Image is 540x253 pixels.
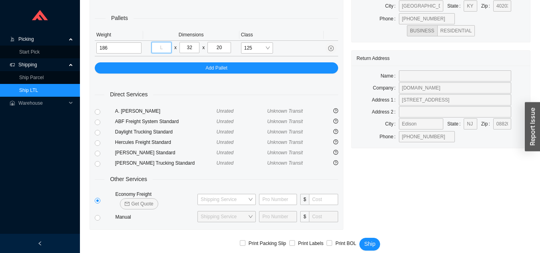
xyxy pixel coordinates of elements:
[245,239,289,247] span: Print Packing Slip
[114,213,196,221] div: Manual
[309,211,338,222] input: Cost
[333,129,338,134] span: question-circle
[267,160,303,166] span: Unknown Transit
[19,75,44,80] a: Ship Parcel
[104,175,153,184] span: Other Services
[372,94,399,106] label: Address 1
[333,108,338,113] span: question-circle
[267,119,303,124] span: Unknown Transit
[385,118,399,129] label: City
[217,119,234,124] span: Unrated
[380,131,399,142] label: Phone
[19,88,38,93] a: Ship LTL
[38,241,42,246] span: left
[115,138,217,146] div: Hercules Freight Standard
[333,150,338,155] span: question-circle
[115,118,217,126] div: ABF Freight System Standard
[202,44,205,52] div: x
[267,108,303,114] span: Unknown Transit
[267,129,303,135] span: Unknown Transit
[115,159,217,167] div: [PERSON_NAME] Trucking Standard
[115,149,217,157] div: [PERSON_NAME] Standard
[151,42,171,53] input: L
[481,118,493,129] label: Zip
[115,128,217,136] div: Daylight Trucking Standard
[104,90,153,99] span: Direct Services
[259,211,297,222] input: Pro Number
[217,108,234,114] span: Unrated
[380,13,399,24] label: Phone
[381,70,399,82] label: Name
[217,139,234,145] span: Unrated
[244,43,270,53] span: 125
[239,29,324,41] th: Class
[481,0,493,12] label: Zip
[259,194,297,205] input: Pro Number
[300,211,309,222] span: $
[205,64,227,72] span: Add Pallet
[333,160,338,165] span: question-circle
[267,150,303,155] span: Unknown Transit
[95,29,143,41] th: Weight
[106,14,134,23] span: Pallets
[332,239,359,247] span: Print BOL
[300,194,309,205] span: $
[217,129,234,135] span: Unrated
[18,58,66,71] span: Shipping
[372,106,399,118] label: Address 2
[179,42,199,53] input: W
[325,43,337,54] button: close-circle
[18,97,66,110] span: Warehouse
[440,28,472,34] span: RESIDENTIAL
[115,107,217,115] div: A. [PERSON_NAME]
[295,239,327,247] span: Print Labels
[447,118,464,129] label: State
[410,28,434,34] span: BUSINESS
[207,42,231,53] input: H
[120,198,158,209] button: mailGet Quote
[217,160,234,166] span: Unrated
[18,33,66,46] span: Picking
[333,119,338,124] span: question-circle
[217,150,234,155] span: Unrated
[143,29,239,41] th: Dimensions
[364,239,375,249] span: Ship
[174,44,177,52] div: x
[114,190,196,209] div: Economy Freight
[447,0,464,12] label: State
[359,238,380,251] button: Ship
[357,51,525,66] div: Return Address
[373,82,399,94] label: Company
[19,49,40,55] a: Start Pick
[385,0,399,12] label: City
[333,139,338,144] span: question-circle
[267,139,303,145] span: Unknown Transit
[309,194,338,205] input: Cost
[95,62,338,74] button: Add Pallet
